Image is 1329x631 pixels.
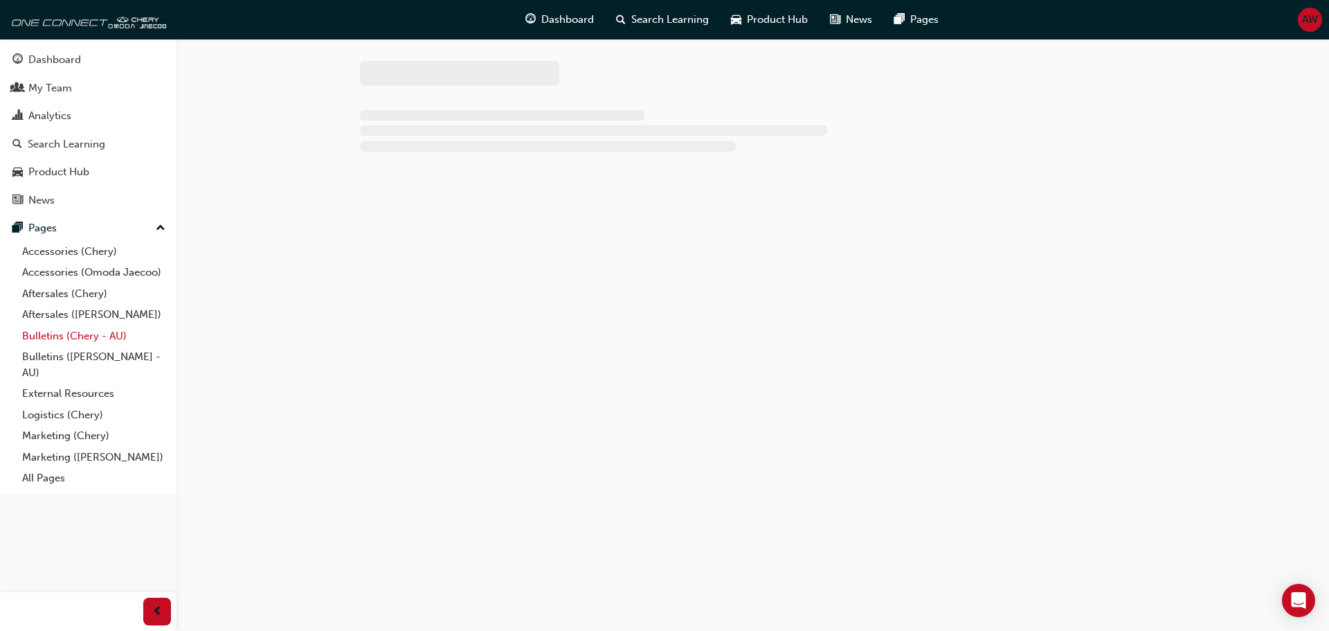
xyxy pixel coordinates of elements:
[17,447,171,468] a: Marketing ([PERSON_NAME])
[17,326,171,347] a: Bulletins (Chery - AU)
[541,12,594,28] span: Dashboard
[28,220,57,236] div: Pages
[6,75,171,101] a: My Team
[910,12,939,28] span: Pages
[17,283,171,305] a: Aftersales (Chery)
[514,6,605,34] a: guage-iconDashboard
[12,195,23,207] span: news-icon
[17,346,171,383] a: Bulletins ([PERSON_NAME] - AU)
[6,215,171,241] button: Pages
[720,6,819,34] a: car-iconProduct Hub
[631,12,709,28] span: Search Learning
[28,136,105,152] div: Search Learning
[1298,8,1322,32] button: AW
[883,6,950,34] a: pages-iconPages
[28,80,72,96] div: My Team
[1302,12,1318,28] span: AW
[819,6,883,34] a: news-iconNews
[12,139,22,151] span: search-icon
[152,603,163,621] span: prev-icon
[28,52,81,68] div: Dashboard
[830,11,840,28] span: news-icon
[6,132,171,157] a: Search Learning
[1282,584,1315,617] div: Open Intercom Messenger
[6,44,171,215] button: DashboardMy TeamAnalyticsSearch LearningProduct HubNews
[731,11,741,28] span: car-icon
[525,11,536,28] span: guage-icon
[846,12,872,28] span: News
[28,108,71,124] div: Analytics
[28,193,55,208] div: News
[747,12,808,28] span: Product Hub
[17,304,171,326] a: Aftersales ([PERSON_NAME])
[616,11,626,28] span: search-icon
[17,425,171,447] a: Marketing (Chery)
[7,6,166,33] img: oneconnect
[17,468,171,489] a: All Pages
[12,54,23,66] span: guage-icon
[12,110,23,123] span: chart-icon
[17,383,171,405] a: External Resources
[605,6,720,34] a: search-iconSearch Learning
[6,103,171,129] a: Analytics
[6,47,171,73] a: Dashboard
[17,241,171,263] a: Accessories (Chery)
[12,166,23,179] span: car-icon
[12,82,23,95] span: people-icon
[28,164,89,180] div: Product Hub
[12,222,23,235] span: pages-icon
[6,188,171,213] a: News
[156,220,165,238] span: up-icon
[894,11,905,28] span: pages-icon
[17,262,171,283] a: Accessories (Omoda Jaecoo)
[17,405,171,426] a: Logistics (Chery)
[6,159,171,185] a: Product Hub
